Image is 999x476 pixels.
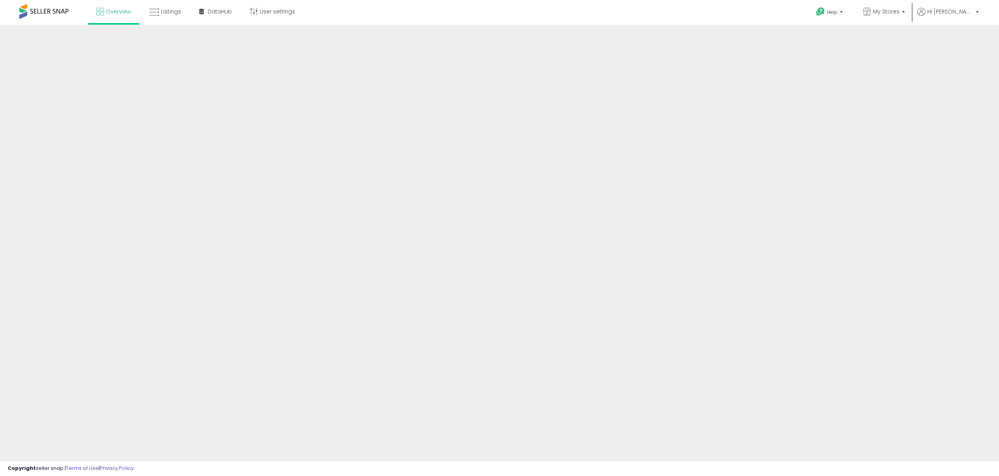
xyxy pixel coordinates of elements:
[816,7,825,17] i: Get Help
[208,8,232,15] span: DataHub
[927,8,974,15] span: Hi [PERSON_NAME]
[106,8,131,15] span: Overview
[810,1,851,25] a: Help
[827,9,838,15] span: Help
[873,8,900,15] span: My Stores
[161,8,181,15] span: Listings
[917,8,979,25] a: Hi [PERSON_NAME]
